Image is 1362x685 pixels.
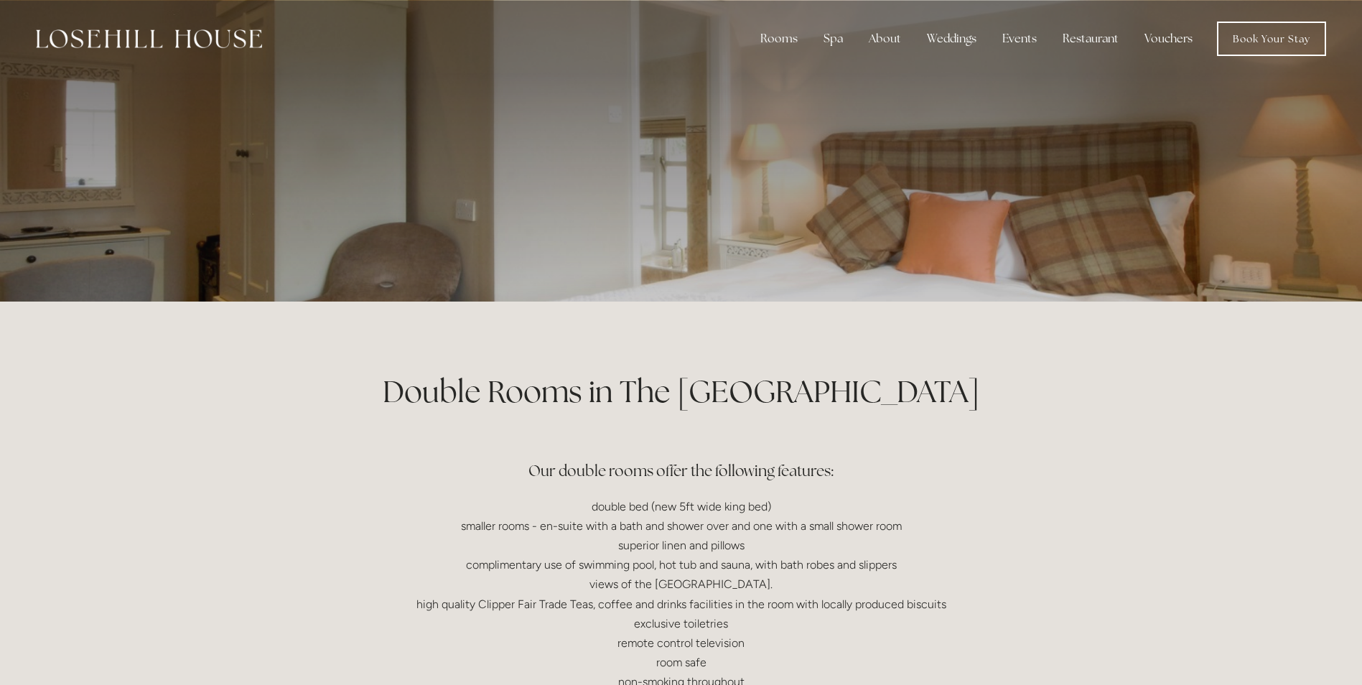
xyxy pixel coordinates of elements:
[1051,24,1130,53] div: Restaurant
[749,24,809,53] div: Rooms
[812,24,854,53] div: Spa
[338,428,1025,485] h3: Our double rooms offer the following features:
[36,29,262,48] img: Losehill House
[991,24,1048,53] div: Events
[915,24,988,53] div: Weddings
[338,371,1025,413] h1: Double Rooms in The [GEOGRAPHIC_DATA]
[857,24,913,53] div: About
[1133,24,1204,53] a: Vouchers
[1217,22,1326,56] a: Book Your Stay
